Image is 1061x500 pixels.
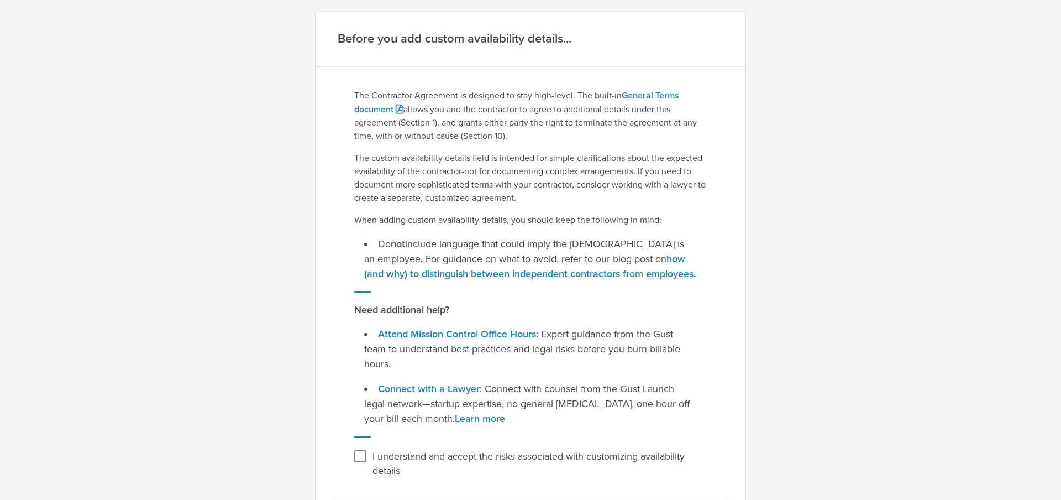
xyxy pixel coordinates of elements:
[364,382,697,426] li: : Connect with counsel from the Gust Launch legal network—startup expertise, no general [MEDICAL_...
[338,31,571,47] h2: Before you add custom availability details...
[354,152,707,205] p: The custom availability details field is intended for simple clarifications about the expected av...
[364,327,697,372] li: : Expert guidance from the Gust team to understand best practices and legal risks before you burn...
[364,237,697,282] li: Do include language that could imply the [DEMOGRAPHIC_DATA] is an employee. For guidance on what ...
[378,328,536,340] a: Attend Mission Control Office Hours
[354,303,707,317] h3: Need additional help?
[378,383,480,395] a: Connect with a Lawyer
[354,213,707,227] p: When adding custom availability details, you should keep the following in mind:
[391,238,405,250] strong: not
[455,413,505,425] a: Learn more
[354,89,707,143] p: The Contractor Agreement is designed to stay high-level. The built-in allows you and the contract...
[372,447,704,478] label: I understand and accept the risks associated with customizing availability details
